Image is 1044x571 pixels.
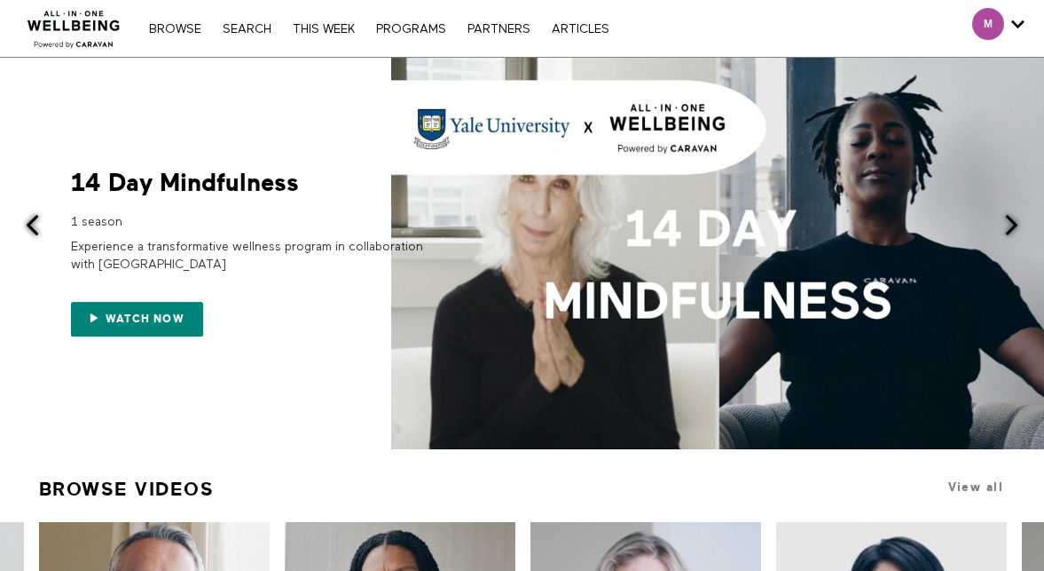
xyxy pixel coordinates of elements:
[948,480,1003,494] a: View all
[367,23,455,36] a: PROGRAMS
[214,23,280,36] a: Search
[140,20,617,37] nav: Primary
[140,23,210,36] a: Browse
[284,23,364,36] a: THIS WEEK
[543,23,618,36] a: ARTICLES
[39,471,215,508] a: Browse Videos
[459,23,539,36] a: PARTNERS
